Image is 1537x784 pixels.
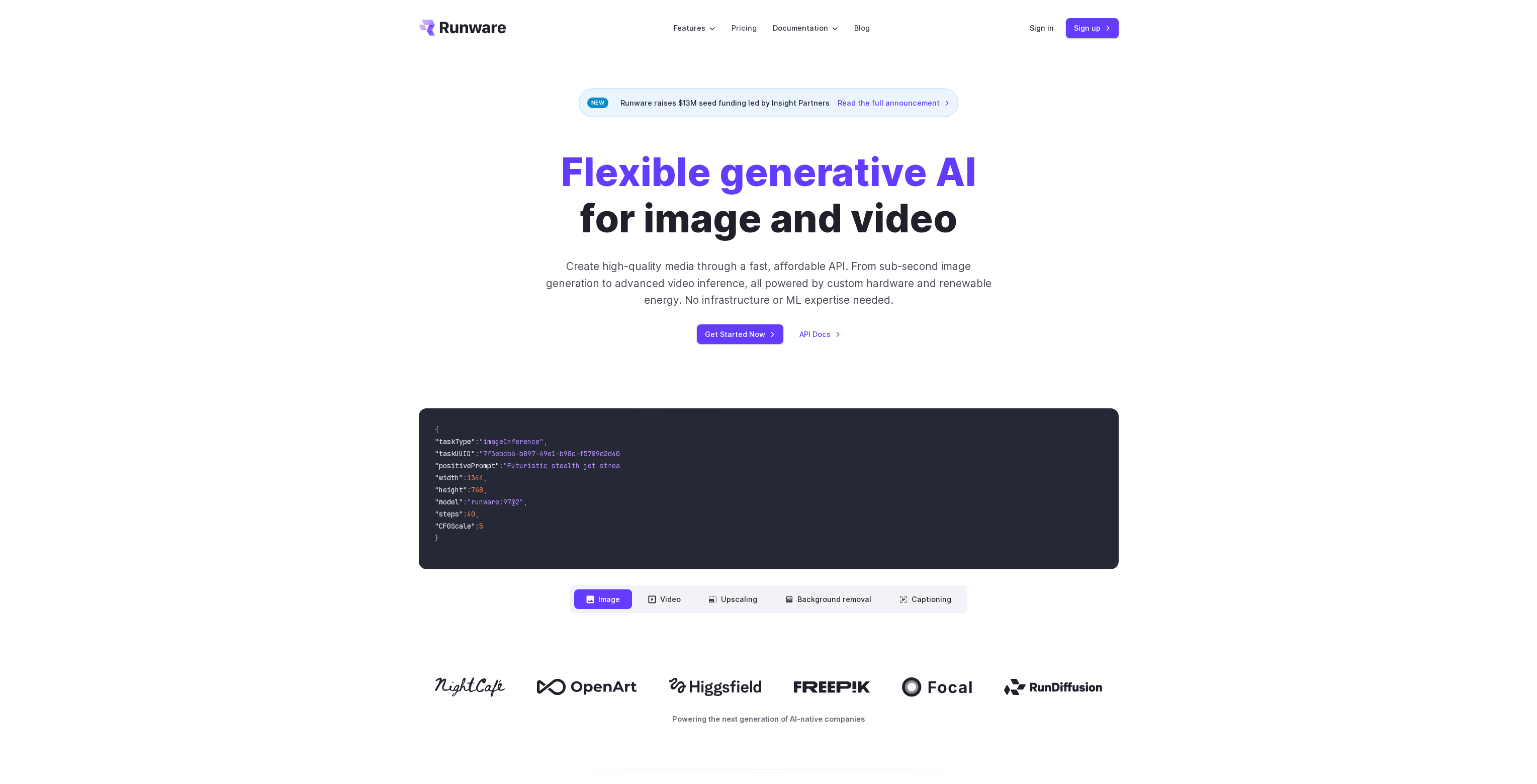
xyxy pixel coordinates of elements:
[544,437,548,446] span: ,
[479,449,632,458] span: "7f3ebcb6-b897-49e1-b98c-f5789d2d40d7"
[483,473,487,482] span: ,
[799,328,841,340] a: API Docs
[523,497,527,506] span: ,
[561,149,976,196] strong: Flexible generative AI
[773,589,883,609] button: Background removal
[463,509,467,518] span: :
[574,589,632,609] button: Image
[467,509,475,518] span: 40
[545,258,992,308] p: Create high-quality media through a fast, affordable API. From sub-second image generation to adv...
[467,473,483,482] span: 1344
[435,509,463,518] span: "steps"
[674,22,715,34] label: Features
[463,473,467,482] span: :
[479,437,544,446] span: "imageInference"
[561,149,976,242] h1: for image and video
[475,509,479,518] span: ,
[887,589,963,609] button: Captioning
[479,521,483,531] span: 5
[435,534,439,543] span: }
[435,437,475,446] span: "taskType"
[636,589,693,609] button: Video
[435,473,463,482] span: "width"
[435,485,467,494] span: "height"
[419,713,1119,725] p: Powering the next generation of AI-native companies
[503,461,869,470] span: "Futuristic stealth jet streaking through a neon-lit cityscape with glowing purple exhaust"
[435,449,475,458] span: "taskUUID"
[435,497,463,506] span: "model"
[838,97,950,109] a: Read the full announcement
[467,485,471,494] span: :
[732,22,757,34] a: Pricing
[475,521,479,531] span: :
[467,497,523,506] span: "runware:97@2"
[435,521,475,531] span: "CFGScale"
[579,89,958,117] div: Runware raises $13M seed funding led by Insight Partners
[471,485,483,494] span: 768
[854,22,870,34] a: Blog
[697,589,769,609] button: Upscaling
[1066,18,1119,38] a: Sign up
[419,20,506,36] a: Go to /
[773,22,838,34] label: Documentation
[475,449,479,458] span: :
[483,485,487,494] span: ,
[475,437,479,446] span: :
[499,461,503,470] span: :
[435,425,439,434] span: {
[697,324,783,344] a: Get Started Now
[1030,22,1054,34] a: Sign in
[463,497,467,506] span: :
[435,461,499,470] span: "positivePrompt"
